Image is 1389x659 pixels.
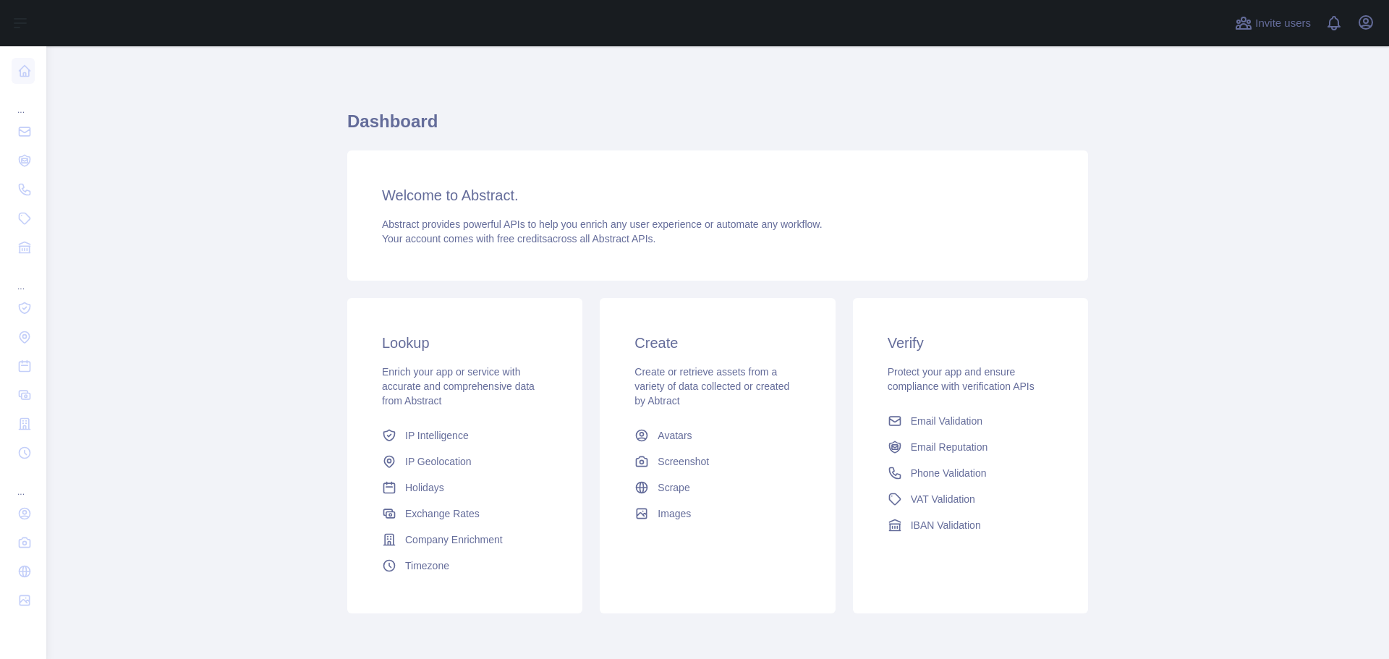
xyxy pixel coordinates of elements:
a: Email Reputation [882,434,1059,460]
span: IP Geolocation [405,454,472,469]
span: Images [658,506,691,521]
h3: Create [634,333,800,353]
div: ... [12,263,35,292]
a: Phone Validation [882,460,1059,486]
a: Scrape [629,475,806,501]
span: Scrape [658,480,689,495]
span: IBAN Validation [911,518,981,532]
span: Exchange Rates [405,506,480,521]
a: Images [629,501,806,527]
span: Email Validation [911,414,982,428]
h3: Lookup [382,333,548,353]
span: Timezone [405,558,449,573]
span: Company Enrichment [405,532,503,547]
a: VAT Validation [882,486,1059,512]
h3: Welcome to Abstract. [382,185,1053,205]
span: free credits [497,233,547,245]
div: ... [12,87,35,116]
a: IP Geolocation [376,448,553,475]
a: Timezone [376,553,553,579]
span: Avatars [658,428,692,443]
div: ... [12,469,35,498]
button: Invite users [1232,12,1314,35]
span: Protect your app and ensure compliance with verification APIs [888,366,1035,392]
a: Avatars [629,422,806,448]
span: Phone Validation [911,466,987,480]
span: Holidays [405,480,444,495]
span: Email Reputation [911,440,988,454]
span: Screenshot [658,454,709,469]
span: IP Intelligence [405,428,469,443]
a: Company Enrichment [376,527,553,553]
a: Screenshot [629,448,806,475]
a: Exchange Rates [376,501,553,527]
a: IP Intelligence [376,422,553,448]
span: Your account comes with across all Abstract APIs. [382,233,655,245]
span: VAT Validation [911,492,975,506]
h1: Dashboard [347,110,1088,145]
a: Email Validation [882,408,1059,434]
h3: Verify [888,333,1053,353]
a: IBAN Validation [882,512,1059,538]
span: Enrich your app or service with accurate and comprehensive data from Abstract [382,366,535,407]
span: Abstract provides powerful APIs to help you enrich any user experience or automate any workflow. [382,218,823,230]
a: Holidays [376,475,553,501]
span: Create or retrieve assets from a variety of data collected or created by Abtract [634,366,789,407]
span: Invite users [1255,15,1311,32]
